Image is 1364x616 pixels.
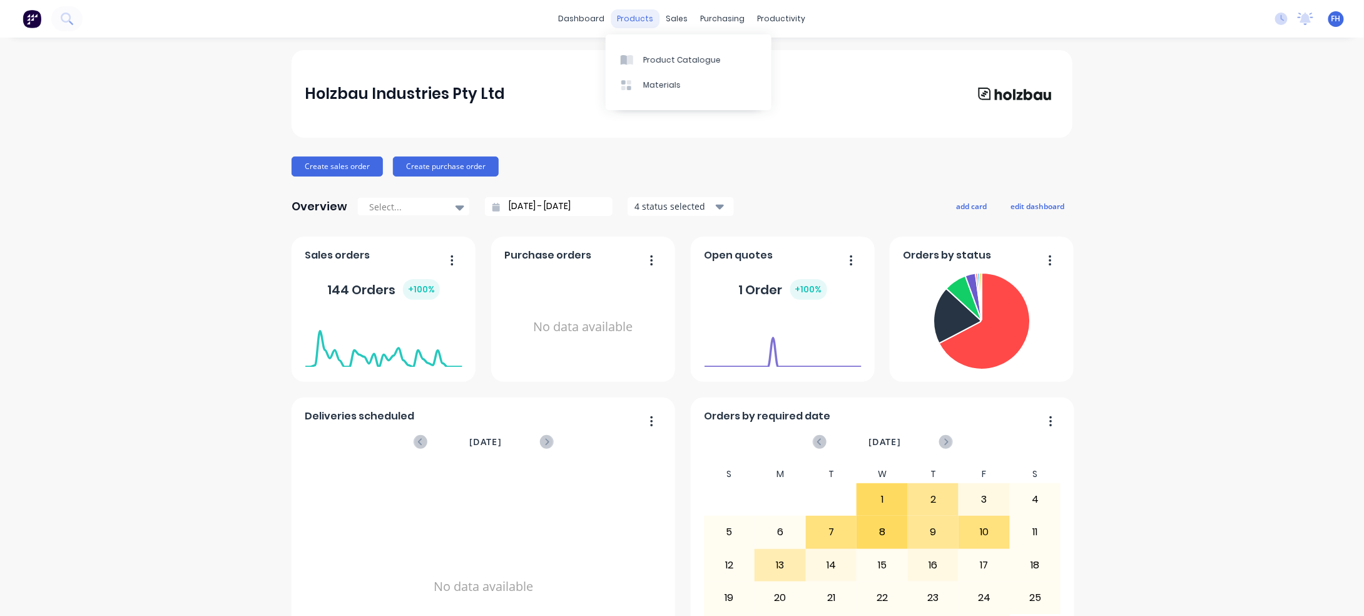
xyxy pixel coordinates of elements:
span: Sales orders [305,248,370,263]
div: 12 [705,550,755,581]
span: FH [1331,13,1341,24]
div: T [908,465,959,483]
a: dashboard [552,9,611,28]
div: purchasing [695,9,751,28]
div: M [755,465,806,483]
div: 144 Orders [327,279,440,300]
span: Orders by status [903,248,992,263]
button: Create purchase order [393,157,499,177]
div: Overview [292,194,347,219]
div: 9 [908,516,959,548]
a: Materials [606,73,771,98]
div: W [857,465,908,483]
div: 14 [807,550,857,581]
button: add card [948,198,995,214]
button: edit dashboard [1002,198,1072,214]
div: 11 [1010,516,1061,548]
div: 16 [908,550,959,581]
div: 15 [857,550,907,581]
div: Holzbau Industries Pty Ltd [305,81,506,106]
button: 4 status selected [628,197,734,216]
div: 17 [959,550,1009,581]
div: 23 [908,582,959,613]
div: 13 [755,550,805,581]
div: S [1010,465,1061,483]
span: [DATE] [469,435,502,449]
div: 21 [807,582,857,613]
span: Purchase orders [505,248,592,263]
div: 7 [807,516,857,548]
div: 1 Order [739,279,827,300]
button: Create sales order [292,157,383,177]
div: 24 [959,582,1009,613]
div: products [611,9,660,28]
span: Orders by required date [705,409,831,424]
div: + 100 % [403,279,440,300]
div: F [959,465,1010,483]
img: Factory [23,9,41,28]
div: 18 [1010,550,1061,581]
div: T [806,465,857,483]
div: 8 [857,516,907,548]
div: 2 [908,484,959,515]
div: 10 [959,516,1009,548]
span: Open quotes [705,248,773,263]
div: sales [660,9,695,28]
div: 4 [1010,484,1061,515]
div: 4 status selected [634,200,713,213]
div: productivity [751,9,812,28]
div: 6 [755,516,805,548]
div: 20 [755,582,805,613]
div: 1 [857,484,907,515]
div: 22 [857,582,907,613]
div: Product Catalogue [643,54,721,66]
span: [DATE] [868,435,901,449]
a: Product Catalogue [606,47,771,72]
div: 19 [705,582,755,613]
div: Materials [643,80,681,91]
div: 3 [959,484,1009,515]
div: 25 [1010,582,1061,613]
div: No data available [505,268,662,386]
div: 5 [705,516,755,548]
div: + 100 % [790,279,827,300]
img: Holzbau Industries Pty Ltd [971,81,1059,107]
div: S [704,465,755,483]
